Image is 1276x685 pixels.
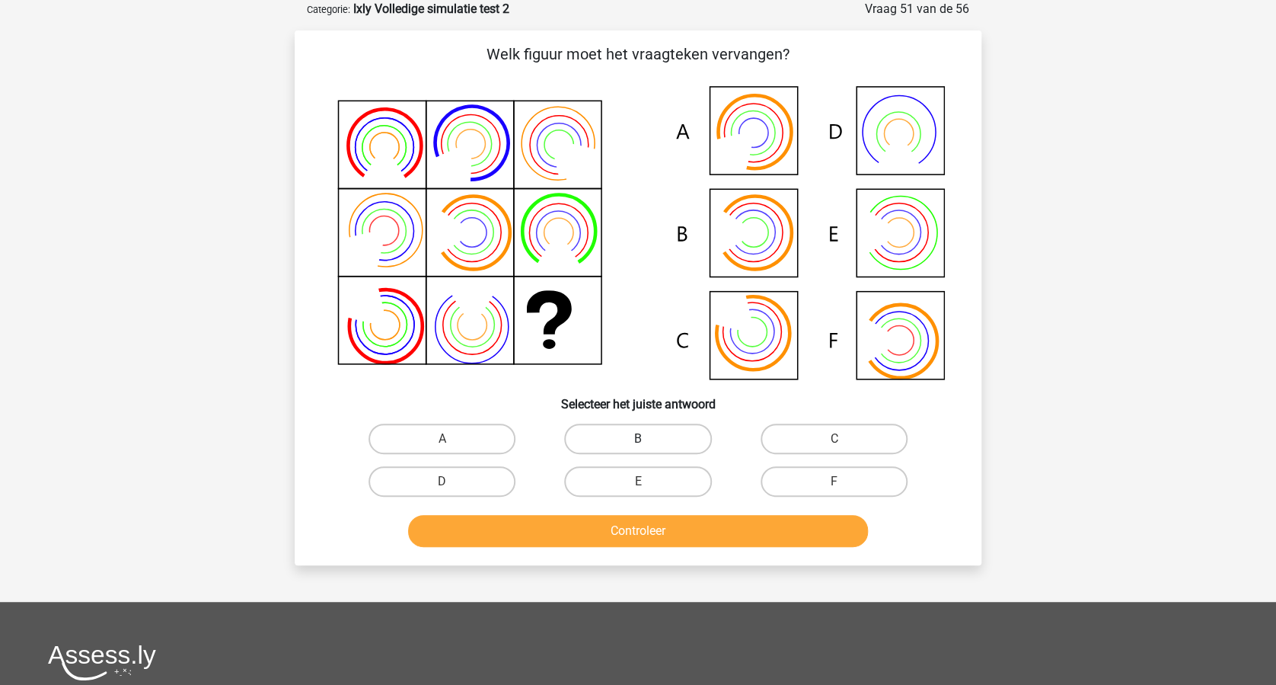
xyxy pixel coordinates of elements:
[368,466,515,497] label: D
[408,515,869,547] button: Controleer
[761,424,908,454] label: C
[564,466,711,497] label: E
[319,43,957,66] p: Welk figuur moet het vraagteken vervangen?
[368,424,515,454] label: A
[48,645,156,680] img: Assessly logo
[353,2,509,16] strong: Ixly Volledige simulatie test 2
[319,385,957,411] h6: Selecteer het juiste antwoord
[761,466,908,497] label: F
[307,4,350,15] small: Categorie:
[564,424,711,454] label: B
